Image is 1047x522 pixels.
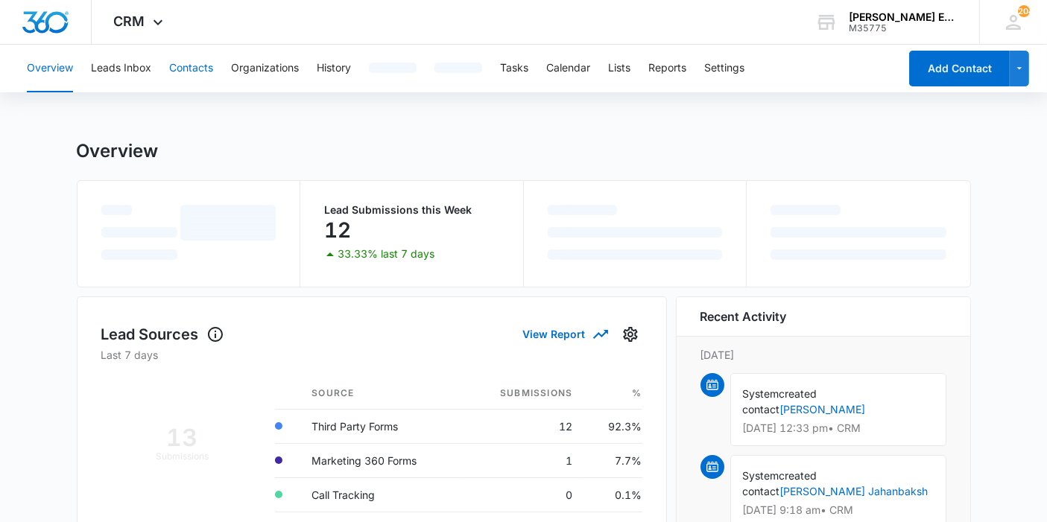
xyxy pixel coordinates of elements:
button: Contacts [169,45,213,92]
span: 204 [1018,5,1030,17]
p: Lead Submissions this Week [324,205,499,215]
td: Call Tracking [300,477,463,512]
p: [DATE] 12:33 pm • CRM [743,423,934,433]
p: [DATE] [700,347,946,363]
div: notifications count [1018,5,1030,17]
span: System [743,387,779,400]
a: [PERSON_NAME] [780,403,866,416]
button: History [317,45,351,92]
td: 1 [463,443,584,477]
button: Settings [619,322,642,346]
th: Submissions [463,378,584,410]
h1: Overview [77,140,159,162]
td: 0.1% [584,477,642,512]
span: created contact [743,387,817,416]
th: Source [300,378,463,410]
button: Add Contact [909,51,1010,86]
button: Organizations [231,45,299,92]
button: Overview [27,45,73,92]
span: created contact [743,469,817,497]
h1: Lead Sources [101,323,224,346]
button: Lists [608,45,630,92]
button: View Report [523,321,607,347]
button: Calendar [546,45,590,92]
div: account name [849,11,958,23]
p: 12 [324,218,351,242]
button: Reports [648,45,686,92]
td: Third Party Forms [300,409,463,443]
td: 92.3% [584,409,642,443]
a: [PERSON_NAME] Jahanbaksh [780,485,929,497]
button: Tasks [500,45,528,92]
td: 7.7% [584,443,642,477]
p: [DATE] 9:18 am • CRM [743,505,934,515]
span: CRM [114,13,145,29]
span: System [743,469,779,482]
th: % [584,378,642,410]
p: 33.33% last 7 days [338,249,434,259]
button: Leads Inbox [91,45,151,92]
div: account id [849,23,958,34]
td: Marketing 360 Forms [300,443,463,477]
td: 0 [463,477,584,512]
button: Settings [704,45,744,92]
p: Last 7 days [101,347,642,363]
td: 12 [463,409,584,443]
h6: Recent Activity [700,308,787,325]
